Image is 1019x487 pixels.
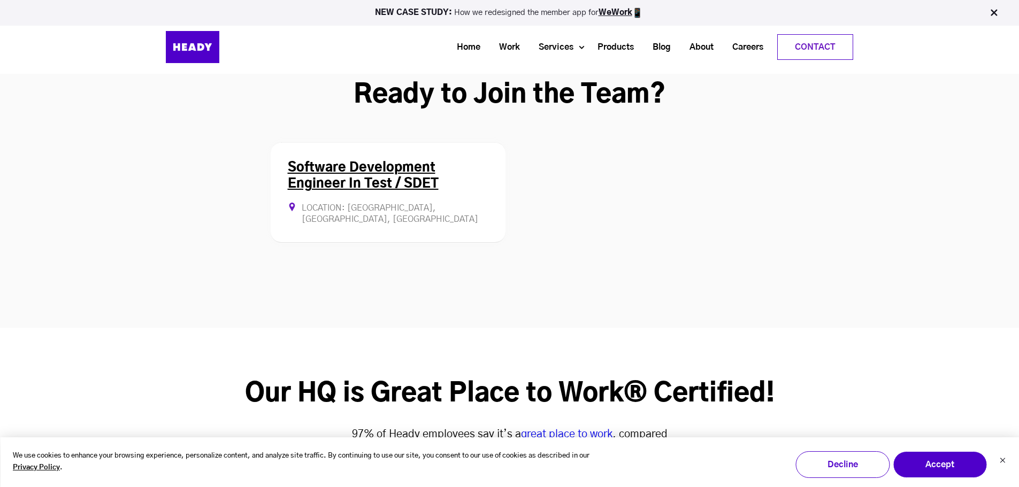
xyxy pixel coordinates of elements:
button: Decline [795,451,890,478]
div: Navigation Menu [246,34,853,60]
strong: Ready to Join the Team? [354,82,665,108]
a: Products [584,37,639,57]
a: Privacy Policy [13,462,60,474]
button: Accept [893,451,987,478]
p: How we redesigned the member app for [5,7,1014,18]
img: app emoji [632,7,643,18]
a: Software Development Engineer In Test / SDET [288,161,439,190]
button: Dismiss cookie banner [999,456,1006,467]
img: Heady_Logo_Web-01 (1) [166,31,219,63]
a: WeWork [599,9,632,17]
a: Home [443,37,486,57]
a: Work [486,37,525,57]
a: great place to work [521,429,612,439]
div: Location: [GEOGRAPHIC_DATA], [GEOGRAPHIC_DATA], [GEOGRAPHIC_DATA] [288,203,488,225]
a: Blog [639,37,676,57]
strong: NEW CASE STUDY: [375,9,454,17]
a: Careers [719,37,769,57]
p: We use cookies to enhance your browsing experience, personalize content, and analyze site traffic... [13,450,599,475]
img: Close Bar [989,7,999,18]
a: Services [525,37,579,57]
p: 97% of Heady employees say it’s a , compared to 57% of employees at the average U.S.-based company. [349,426,670,458]
a: About [676,37,719,57]
a: Contact [778,35,853,59]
